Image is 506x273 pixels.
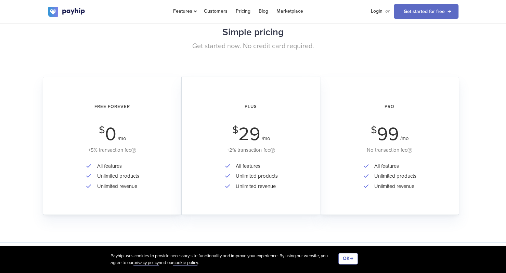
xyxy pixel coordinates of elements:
[394,4,458,19] a: Get started for free
[53,98,172,116] h2: Free Forever
[330,98,449,116] h2: Pro
[232,171,278,181] li: Unlimited products
[111,253,338,266] div: Payhip uses cookies to provide necessary site functionality and improve your experience. By using...
[330,146,449,154] div: No transaction fee
[118,135,126,141] span: /mo
[232,126,238,134] span: $
[400,135,409,141] span: /mo
[232,181,278,191] li: Unlimited revenue
[371,181,416,191] li: Unlimited revenue
[93,161,139,171] li: All features
[93,181,139,191] li: Unlimited revenue
[99,126,105,134] span: $
[105,123,116,145] span: 0
[232,161,278,171] li: All features
[191,98,310,116] h2: Plus
[48,41,458,51] p: Get started now. No credit card required.
[238,123,260,145] span: 29
[262,135,270,141] span: /mo
[48,23,458,41] h2: Simple pricing
[338,253,358,264] button: OK
[48,7,86,17] img: logo.svg
[377,123,399,145] span: 99
[53,146,172,154] div: +5% transaction fee
[371,126,377,134] span: $
[191,146,310,154] div: +2% transaction fee
[371,161,416,171] li: All features
[173,260,197,266] a: cookie policy
[93,171,139,181] li: Unlimited products
[371,171,416,181] li: Unlimited products
[173,8,196,14] span: Features
[133,260,159,266] a: privacy policy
